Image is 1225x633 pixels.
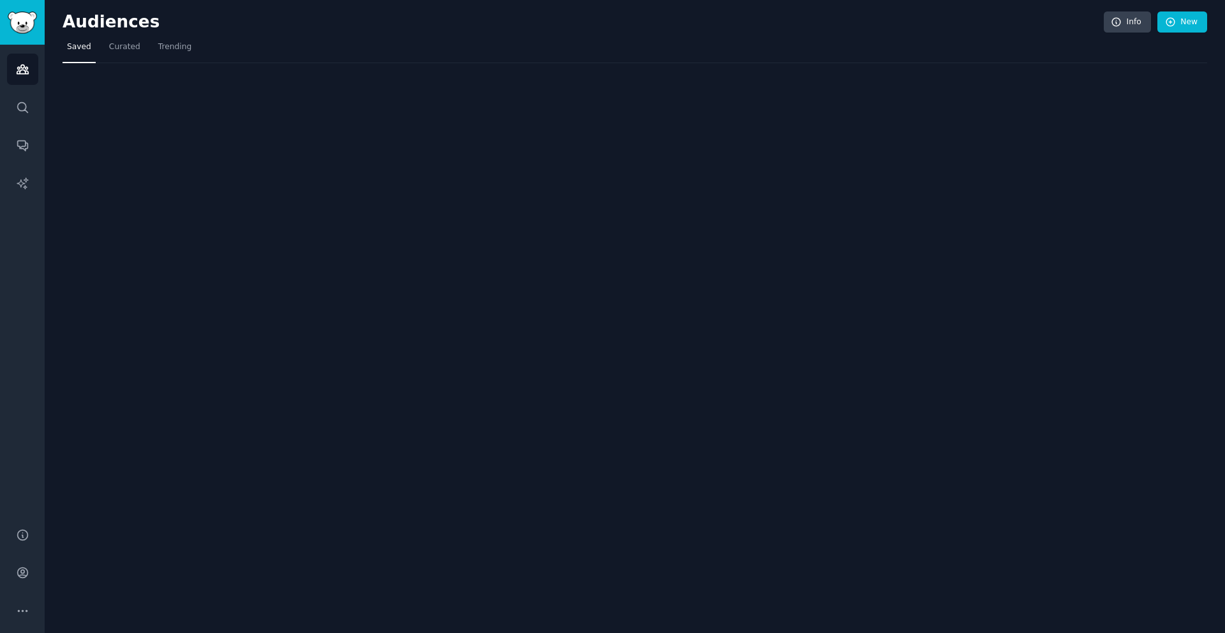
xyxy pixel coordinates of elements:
a: New [1157,11,1207,33]
h2: Audiences [63,12,1104,33]
span: Trending [158,41,191,53]
a: Curated [105,37,145,63]
a: Saved [63,37,96,63]
span: Curated [109,41,140,53]
a: Trending [154,37,196,63]
span: Saved [67,41,91,53]
a: Info [1104,11,1151,33]
img: GummySearch logo [8,11,37,34]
